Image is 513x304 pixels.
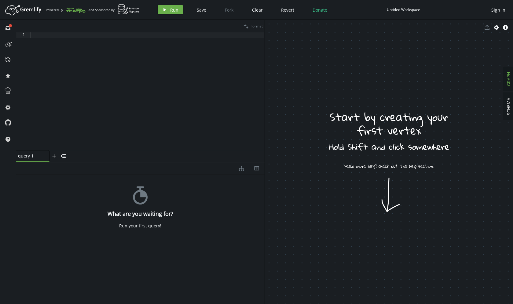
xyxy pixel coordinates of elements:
[251,24,263,29] span: Format
[281,7,294,13] span: Revert
[119,223,161,229] div: Run your first query!
[197,7,206,13] span: Save
[158,5,183,14] button: Run
[506,98,511,115] span: SCHEMA
[313,7,327,13] span: Donate
[220,5,238,14] button: Fork
[18,153,42,159] span: query 1
[225,7,233,13] span: Fork
[488,5,508,14] button: Sign In
[247,5,267,14] button: Clear
[192,5,211,14] button: Save
[46,5,86,15] div: Powered By
[277,5,299,14] button: Revert
[308,5,332,14] button: Donate
[252,7,263,13] span: Clear
[506,72,511,86] span: GRAPH
[108,211,173,217] h4: What are you waiting for?
[118,4,139,15] img: AWS Neptune
[170,7,178,13] span: Run
[16,32,29,38] div: 1
[89,4,139,16] div: and Sponsored by
[491,7,505,13] span: Sign In
[387,7,420,12] div: Untitled Workspace
[242,20,265,32] button: Format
